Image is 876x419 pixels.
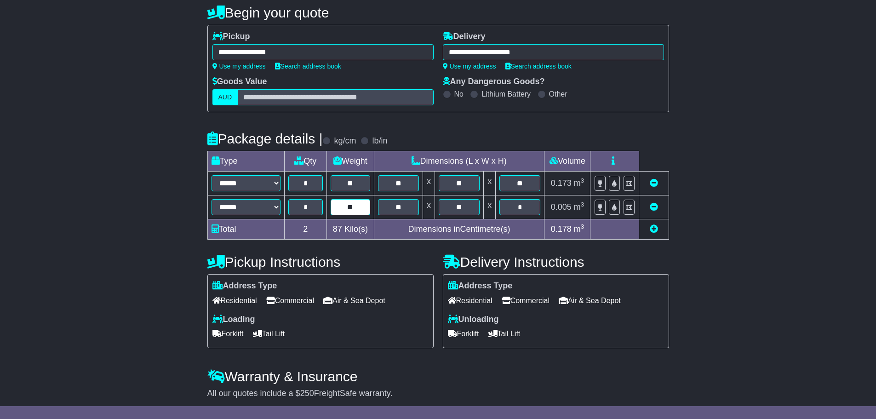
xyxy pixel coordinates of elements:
td: Kilo(s) [327,219,374,240]
a: Use my address [443,63,496,70]
span: 87 [333,224,342,234]
a: Use my address [212,63,266,70]
sup: 3 [581,177,584,184]
h4: Package details | [207,131,323,146]
label: Any Dangerous Goods? [443,77,545,87]
span: m [574,224,584,234]
td: Dimensions in Centimetre(s) [374,219,544,240]
td: x [484,172,496,195]
a: Remove this item [650,202,658,212]
h4: Pickup Instructions [207,254,434,270]
h4: Delivery Instructions [443,254,669,270]
label: Goods Value [212,77,267,87]
label: Lithium Battery [481,90,531,98]
label: Pickup [212,32,250,42]
span: 0.005 [551,202,572,212]
span: Residential [448,293,492,308]
td: Dimensions (L x W x H) [374,151,544,172]
span: Tail Lift [488,327,521,341]
a: Search address book [275,63,341,70]
label: Address Type [448,281,513,291]
td: Weight [327,151,374,172]
td: Type [207,151,284,172]
td: x [423,195,435,219]
span: m [574,178,584,188]
label: No [454,90,464,98]
a: Search address book [505,63,572,70]
a: Remove this item [650,178,658,188]
label: Unloading [448,315,499,325]
span: Forklift [448,327,479,341]
td: Total [207,219,284,240]
label: Loading [212,315,255,325]
span: Commercial [502,293,550,308]
label: AUD [212,89,238,105]
span: 250 [300,389,314,398]
label: Delivery [443,32,486,42]
div: All our quotes include a $ FreightSafe warranty. [207,389,669,399]
h4: Begin your quote [207,5,669,20]
a: Add new item [650,224,658,234]
td: x [484,195,496,219]
span: Air & Sea Depot [559,293,621,308]
span: m [574,202,584,212]
span: Tail Lift [253,327,285,341]
sup: 3 [581,223,584,230]
label: lb/in [372,136,387,146]
td: Qty [284,151,327,172]
h4: Warranty & Insurance [207,369,669,384]
label: kg/cm [334,136,356,146]
span: Commercial [266,293,314,308]
td: Volume [544,151,590,172]
span: 0.178 [551,224,572,234]
span: 0.173 [551,178,572,188]
td: x [423,172,435,195]
td: 2 [284,219,327,240]
label: Other [549,90,567,98]
span: Residential [212,293,257,308]
sup: 3 [581,201,584,208]
span: Air & Sea Depot [323,293,385,308]
span: Forklift [212,327,244,341]
label: Address Type [212,281,277,291]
